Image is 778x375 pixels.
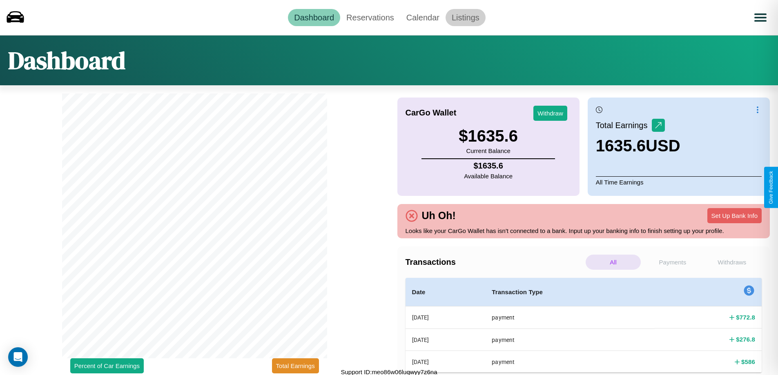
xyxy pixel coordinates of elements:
h4: $ 586 [741,357,755,366]
div: Open Intercom Messenger [8,347,28,367]
table: simple table [406,278,762,373]
p: Payments [645,255,700,270]
h1: Dashboard [8,44,125,77]
h4: $ 772.8 [736,313,755,322]
a: Reservations [340,9,400,26]
p: Withdraws [704,255,760,270]
th: [DATE] [406,306,486,329]
th: payment [485,306,655,329]
h4: Transactions [406,257,584,267]
button: Open menu [749,6,772,29]
p: Available Balance [464,171,513,182]
p: Current Balance [459,145,518,156]
h4: Uh Oh! [418,210,460,222]
h4: $ 276.8 [736,335,755,344]
h3: $ 1635.6 [459,127,518,145]
h4: Transaction Type [492,287,648,297]
h3: 1635.6 USD [596,137,680,155]
th: [DATE] [406,328,486,351]
a: Dashboard [288,9,340,26]
h4: $ 1635.6 [464,161,513,171]
button: Set Up Bank Info [707,208,762,223]
p: All [586,255,641,270]
a: Calendar [400,9,446,26]
div: Give Feedback [768,171,774,204]
h4: CarGo Wallet [406,108,457,118]
h4: Date [412,287,479,297]
th: [DATE] [406,351,486,373]
a: Listings [446,9,486,26]
button: Total Earnings [272,358,319,373]
button: Withdraw [533,106,567,121]
th: payment [485,351,655,373]
p: Total Earnings [596,118,652,133]
button: Percent of Car Earnings [70,358,144,373]
th: payment [485,328,655,351]
p: All Time Earnings [596,176,762,188]
p: Looks like your CarGo Wallet has isn't connected to a bank. Input up your banking info to finish ... [406,225,762,236]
